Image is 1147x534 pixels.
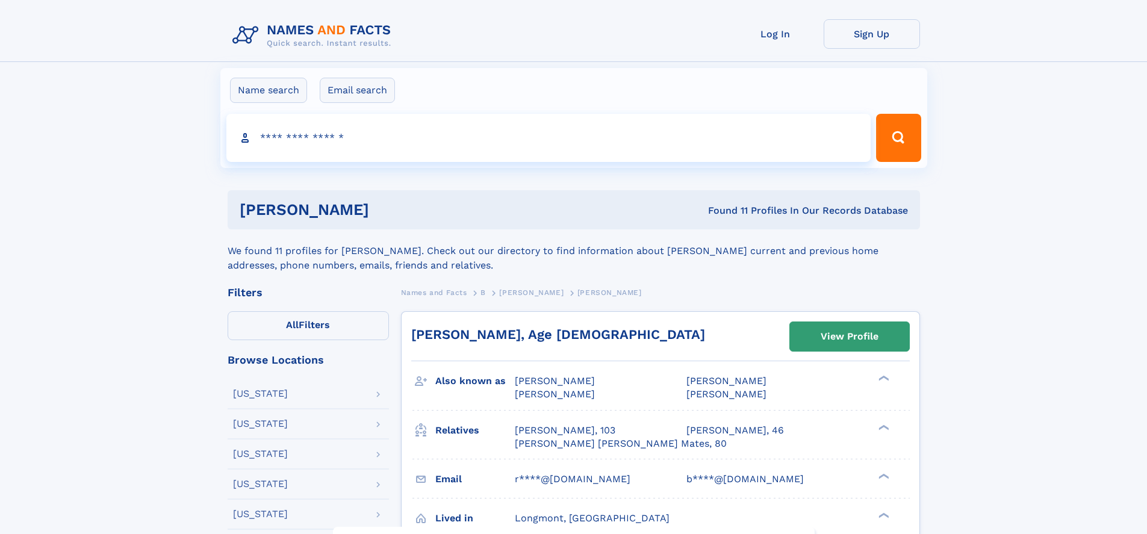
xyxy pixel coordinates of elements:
[480,288,486,297] span: B
[401,285,467,300] a: Names and Facts
[875,374,890,382] div: ❯
[577,288,642,297] span: [PERSON_NAME]
[515,512,670,524] span: Longmont, [GEOGRAPHIC_DATA]
[233,449,288,459] div: [US_STATE]
[686,388,766,400] span: [PERSON_NAME]
[230,78,307,103] label: Name search
[435,469,515,489] h3: Email
[411,327,705,342] a: [PERSON_NAME], Age [DEMOGRAPHIC_DATA]
[875,511,890,519] div: ❯
[228,19,401,52] img: Logo Names and Facts
[233,389,288,399] div: [US_STATE]
[228,311,389,340] label: Filters
[435,371,515,391] h3: Also known as
[228,355,389,365] div: Browse Locations
[686,375,766,387] span: [PERSON_NAME]
[435,420,515,441] h3: Relatives
[875,472,890,480] div: ❯
[821,323,878,350] div: View Profile
[240,202,539,217] h1: [PERSON_NAME]
[824,19,920,49] a: Sign Up
[320,78,395,103] label: Email search
[480,285,486,300] a: B
[435,508,515,529] h3: Lived in
[499,285,564,300] a: [PERSON_NAME]
[286,319,299,331] span: All
[515,375,595,387] span: [PERSON_NAME]
[790,322,909,351] a: View Profile
[727,19,824,49] a: Log In
[499,288,564,297] span: [PERSON_NAME]
[686,424,784,437] a: [PERSON_NAME], 46
[233,419,288,429] div: [US_STATE]
[233,509,288,519] div: [US_STATE]
[538,204,908,217] div: Found 11 Profiles In Our Records Database
[228,229,920,273] div: We found 11 profiles for [PERSON_NAME]. Check out our directory to find information about [PERSON...
[228,287,389,298] div: Filters
[876,114,921,162] button: Search Button
[515,424,615,437] a: [PERSON_NAME], 103
[875,423,890,431] div: ❯
[233,479,288,489] div: [US_STATE]
[515,437,727,450] a: [PERSON_NAME] [PERSON_NAME] Mates, 80
[515,388,595,400] span: [PERSON_NAME]
[226,114,871,162] input: search input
